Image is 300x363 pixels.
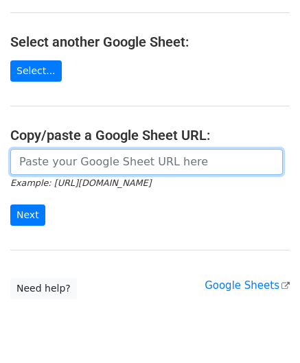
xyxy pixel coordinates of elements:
[10,60,62,82] a: Select...
[10,127,290,143] h4: Copy/paste a Google Sheet URL:
[10,204,45,226] input: Next
[10,178,151,188] small: Example: [URL][DOMAIN_NAME]
[205,279,290,292] a: Google Sheets
[10,34,290,50] h4: Select another Google Sheet:
[231,297,300,363] iframe: Chat Widget
[10,149,283,175] input: Paste your Google Sheet URL here
[10,278,77,299] a: Need help?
